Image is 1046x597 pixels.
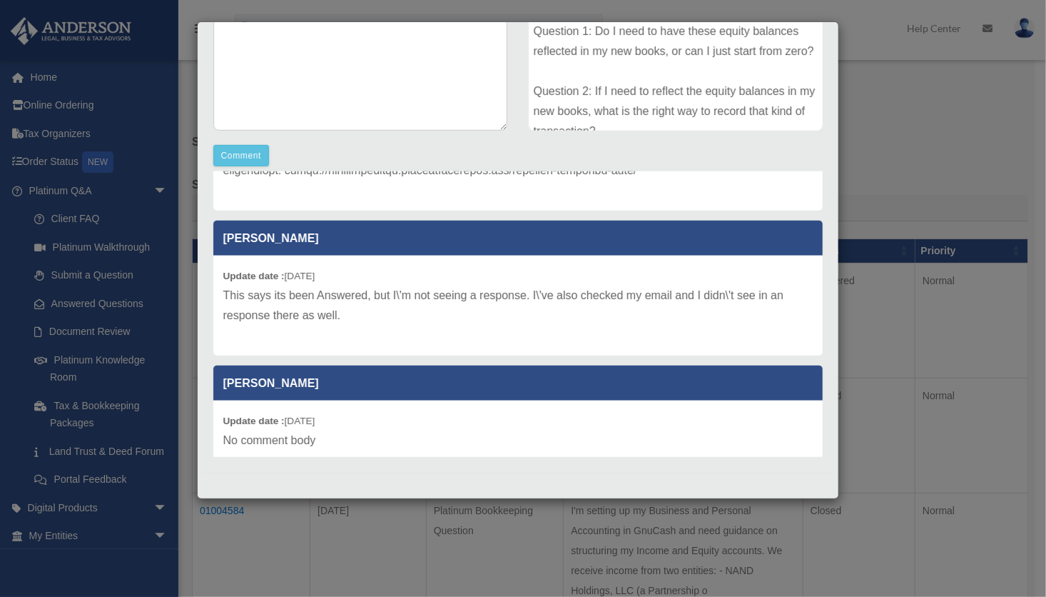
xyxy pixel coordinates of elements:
small: [DATE] [223,271,315,281]
b: Update date : [223,416,285,426]
button: Comment [213,145,270,166]
p: No comment body [223,431,813,451]
p: This says its been Answered, but I\'m not seeing a response. I\'ve also checked my email and I di... [223,286,813,326]
p: [PERSON_NAME] [213,366,823,401]
small: [DATE] [223,416,315,426]
p: [PERSON_NAME] [213,221,823,256]
b: Update date : [223,271,285,281]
